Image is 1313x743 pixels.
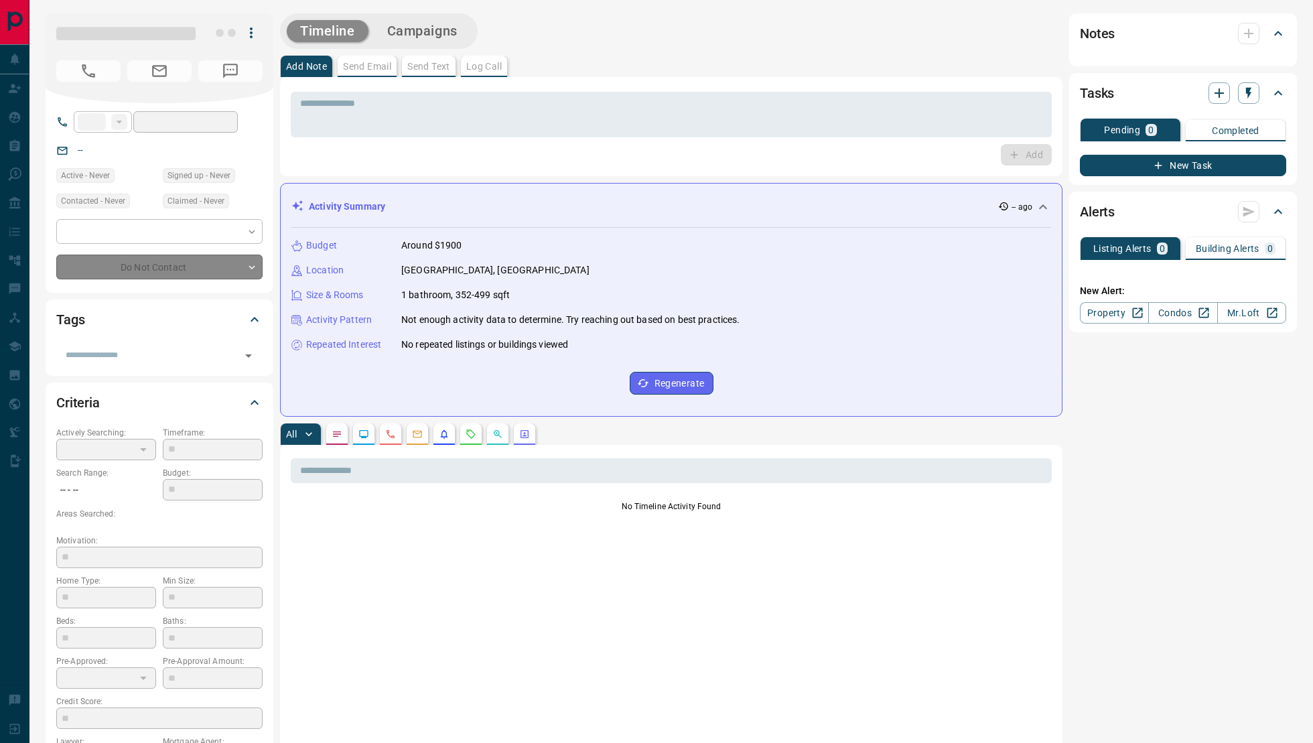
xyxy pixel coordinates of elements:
[1080,196,1286,228] div: Alerts
[306,313,372,327] p: Activity Pattern
[56,392,100,413] h2: Criteria
[1080,82,1114,104] h2: Tasks
[56,255,263,279] div: Do Not Contact
[167,194,224,208] span: Claimed - Never
[1080,284,1286,298] p: New Alert:
[56,427,156,439] p: Actively Searching:
[127,60,192,82] span: No Email
[1080,77,1286,109] div: Tasks
[466,429,476,440] svg: Requests
[306,239,337,253] p: Budget
[492,429,503,440] svg: Opportunities
[1104,125,1140,135] p: Pending
[78,145,83,155] a: --
[1080,302,1149,324] a: Property
[61,169,110,182] span: Active - Never
[56,535,263,547] p: Motivation:
[332,429,342,440] svg: Notes
[56,655,156,667] p: Pre-Approved:
[56,575,156,587] p: Home Type:
[1267,244,1273,253] p: 0
[286,62,327,71] p: Add Note
[163,575,263,587] p: Min Size:
[291,194,1051,219] div: Activity Summary-- ago
[401,313,740,327] p: Not enough activity data to determine. Try reaching out based on best practices.
[401,263,590,277] p: [GEOGRAPHIC_DATA], [GEOGRAPHIC_DATA]
[519,429,530,440] svg: Agent Actions
[306,288,364,302] p: Size & Rooms
[287,20,368,42] button: Timeline
[167,169,230,182] span: Signed up - Never
[1160,244,1165,253] p: 0
[439,429,450,440] svg: Listing Alerts
[1080,201,1115,222] h2: Alerts
[358,429,369,440] svg: Lead Browsing Activity
[306,338,381,352] p: Repeated Interest
[1217,302,1286,324] a: Mr.Loft
[1080,17,1286,50] div: Notes
[309,200,385,214] p: Activity Summary
[1212,126,1259,135] p: Completed
[56,508,263,520] p: Areas Searched:
[1093,244,1152,253] p: Listing Alerts
[630,372,713,395] button: Regenerate
[56,303,263,336] div: Tags
[56,467,156,479] p: Search Range:
[1148,302,1217,324] a: Condos
[385,429,396,440] svg: Calls
[306,263,344,277] p: Location
[163,655,263,667] p: Pre-Approval Amount:
[374,20,471,42] button: Campaigns
[286,429,297,439] p: All
[56,695,263,707] p: Credit Score:
[401,288,510,302] p: 1 bathroom, 352-499 sqft
[291,500,1052,513] p: No Timeline Activity Found
[56,479,156,501] p: -- - --
[1148,125,1154,135] p: 0
[56,309,84,330] h2: Tags
[1196,244,1259,253] p: Building Alerts
[412,429,423,440] svg: Emails
[1080,155,1286,176] button: New Task
[1012,201,1032,213] p: -- ago
[1080,23,1115,44] h2: Notes
[401,338,568,352] p: No repeated listings or buildings viewed
[61,194,125,208] span: Contacted - Never
[56,60,121,82] span: No Number
[56,615,156,627] p: Beds:
[239,346,258,365] button: Open
[56,387,263,419] div: Criteria
[198,60,263,82] span: No Number
[401,239,462,253] p: Around $1900
[163,467,263,479] p: Budget:
[163,427,263,439] p: Timeframe:
[163,615,263,627] p: Baths:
